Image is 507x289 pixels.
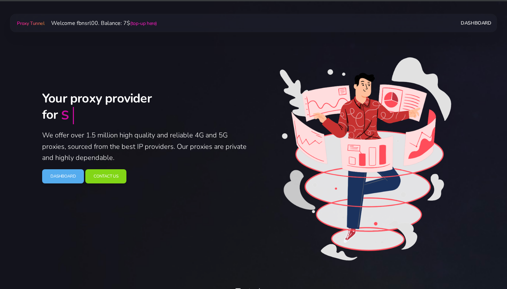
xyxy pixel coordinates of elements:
iframe: Webchat Widget [473,255,498,280]
span: Proxy Tunnel [17,20,44,27]
p: We offer over 1.5 million high quality and reliable 4G and 5G proxies, sourced from the best IP p... [42,130,249,164]
a: Proxy Tunnel [16,18,46,29]
a: (top-up here) [130,20,157,27]
h2: Your proxy provider for [42,91,249,124]
a: Dashboard [42,169,84,183]
span: Welcome fbnsrl00. Balance: 7$ [46,19,157,27]
a: Dashboard [461,17,491,29]
div: S [61,108,70,124]
a: Contact Us [85,169,126,183]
